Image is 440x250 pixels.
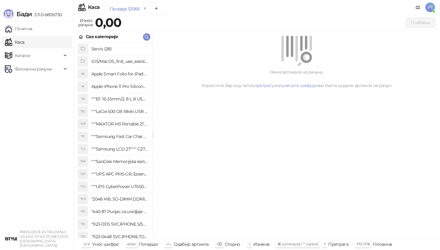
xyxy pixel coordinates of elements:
[91,232,148,241] h4: "923-0448 SVC,IPHONE,TOURQUE DRIVER KIT .65KGF- CM Šrafciger "
[78,132,88,141] div: "FC
[5,233,17,245] img: 64x64-companyLogo-77b92cf4-9946-4f36-9751-bf7bb5fd2c7d.png
[78,119,88,129] div: "MP
[84,242,89,246] span: 0-9
[86,33,118,40] div: Све категорије
[16,10,32,18] span: Бади
[78,107,88,116] div: "5G
[217,242,222,246] span: ⌫
[91,82,148,91] h4: Apple iPhone 11 Pro Silicone Case - Black
[91,56,148,66] h4: iOS/MacOS_first_use_assistance (4)
[91,144,148,154] h4: """Samsung LCD 27"""" C27F390FHUXEN"""
[92,240,119,248] div: Унос шифре
[373,240,392,248] div: Готовина
[91,132,148,141] h4: """Samsung Fast Car Charge Adapter, brzi auto punja_, boja crna"""
[91,182,148,191] h4: """UPS CyberPower UT650EG, 650VA/360W , line-int., s_uko, desktop"""
[78,169,88,179] div: "AP
[91,219,148,229] h4: "923-0315 SVC,IPHONE 5/5S BATTERY REMOVAL TRAY Držač za iPhone sa kojim se otvara display
[141,6,149,11] button: remove
[253,240,269,248] div: Измена
[91,194,148,204] h4: "2048 MB, SO-DIMM DDRII, 667 MHz, Napajanje 1,8 0,1 V, Latencija CL5"
[150,2,162,15] button: Add tab
[277,242,318,246] span: ⌘ command / ⌃ control
[88,5,100,10] div: Каса
[95,15,121,30] strong: 0,00
[91,94,148,104] h4: """EF 16-35mm/2, 8 L III USM"""
[324,242,325,246] span: f
[406,18,435,27] button: Плаћање
[78,94,88,104] div: "18
[248,242,250,246] span: +
[4,9,13,19] img: Logo
[91,44,148,54] h4: Servis (28)
[15,63,52,75] span: Фискални рачуни
[78,69,88,79] div: AS
[20,230,68,248] small: PREDUZEĆE ZA TRGOVINU I USLUGE ISTYLE STORES DOO [GEOGRAPHIC_DATA] ([GEOGRAPHIC_DATA])
[225,240,240,248] div: Сторно
[74,43,153,238] div: grid
[413,2,423,12] a: Документација
[78,182,88,191] div: "CU
[255,83,274,88] a: претрагу
[15,49,31,62] span: Каталог
[78,144,88,154] div: "L2
[425,2,435,12] span: PT
[78,232,88,241] div: "SD
[91,207,148,216] h4: "440-87 Punjac za uredjaje sa micro USB portom 4/1, Stand."
[77,16,94,29] div: Износ рачуна
[78,82,88,91] div: AI
[78,207,88,216] div: "PU
[174,240,208,248] div: Одабир артикла
[282,83,315,88] a: унесите шифру
[139,240,158,248] div: Потврди
[78,219,88,229] div: "S5
[91,119,148,129] h4: """MAXTOR M3 Portable 2TB 2.5"""" crni eksterni hard disk HX-M201TCB/GM"""
[328,240,348,248] div: Претрага
[78,157,88,166] div: "MK
[357,242,370,246] span: F10 / F16
[32,12,62,17] span: 3.11.0-b80b730
[110,5,140,12] div: Продаја 32066
[127,242,136,246] span: enter
[91,69,148,79] h4: Apple Smart Folio for iPad mini (A17 Pro) - Sage
[5,36,24,48] a: Каса
[5,23,32,35] a: Почетна
[166,242,171,246] span: ↑/↓
[78,194,88,204] div: "MS
[91,157,148,166] h4: """SanDisk Memorijska kartica 256GB microSDXC sa SD adapterom SDSQXA1-256G-GN6MA - Extreme PLUS, ...
[91,169,148,179] h4: """UPS APC PM5-GR, Essential Surge Arrest,5 utic_nica"""
[160,69,433,89] div: Нема артикала на рачуну. Користите бар код читач, или како бисте додали артикле на рачун.
[91,107,148,116] h4: """LaCie 500 GB Rikiki USB 3.0 / Ultra Compact & Resistant aluminum / USB 3.0 / 2.5"""""""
